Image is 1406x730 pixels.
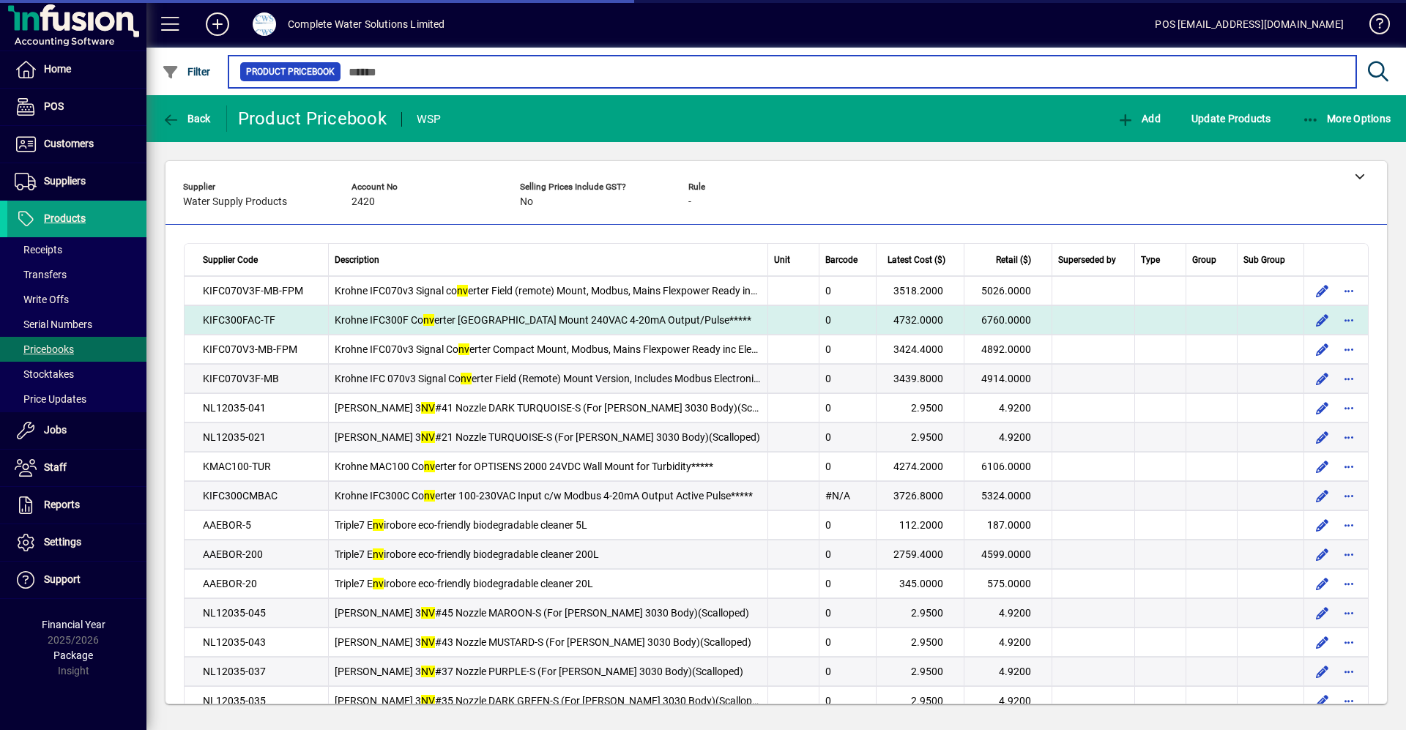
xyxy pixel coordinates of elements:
[7,126,146,163] a: Customers
[44,100,64,112] span: POS
[335,519,587,531] span: Triple7 E irobore eco-friendly biodegradable cleaner 5L
[203,253,258,267] span: Supplier Code
[15,294,69,305] span: Write Offs
[1337,543,1361,566] button: More options
[1243,253,1285,267] span: Sub Group
[911,402,943,414] span: 2.9500
[203,578,257,589] span: AAEBOR-20
[7,487,146,524] a: Reports
[373,578,384,589] em: nv
[964,276,1052,305] td: 5026.0000
[1310,484,1334,507] button: Edit
[194,11,241,37] button: Add
[1117,113,1161,124] span: Add
[825,519,831,531] span: 0
[1310,338,1334,361] button: Edit
[203,519,251,531] span: AAEBOR-5
[1302,113,1391,124] span: More Options
[1141,253,1160,267] span: Type
[335,636,751,648] span: [PERSON_NAME] 3 #43 Nozzle MUSTARD-S (For [PERSON_NAME] 3030 Body)(Scalloped)
[373,548,384,560] em: nv
[1192,253,1216,267] span: Group
[911,636,943,648] span: 2.9500
[1310,425,1334,449] button: Edit
[203,695,266,707] span: NL12035-035
[288,12,445,36] div: Complete Water Solutions Limited
[1058,253,1116,267] span: Superseded by
[15,244,62,256] span: Receipts
[42,619,105,630] span: Financial Year
[158,59,215,85] button: Filter
[351,196,375,208] span: 2420
[335,695,767,707] span: [PERSON_NAME] 3 #35 Nozzle DARK GREEN-S (For [PERSON_NAME] 3030 Body)(Scalloped)
[203,490,278,502] span: KIFC300CMBAC
[7,562,146,598] a: Support
[246,64,335,79] span: Product Pricebook
[825,285,831,297] span: 0
[335,343,788,355] span: Krohne IFC070v3 Signal Co erter Compact Mount, Modbus, Mains Flexpower Ready inc Electronics
[893,285,943,297] span: 3518.2000
[1298,105,1395,132] button: More Options
[44,175,86,187] span: Suppliers
[1337,425,1361,449] button: More options
[1337,338,1361,361] button: More options
[911,431,943,443] span: 2.9500
[688,196,691,208] span: -
[44,536,81,548] span: Settings
[893,490,943,502] span: 3726.8000
[7,450,146,486] a: Staff
[825,314,831,326] span: 0
[825,607,831,619] span: 0
[335,373,788,384] span: Krohne IFC 070v3 Signal Co erter Field (Remote) Mount Version, Includes Modbus Electronics *****
[44,212,86,224] span: Products
[1337,455,1361,478] button: More options
[1191,107,1271,130] span: Update Products
[203,607,266,619] span: NL12035-045
[203,666,266,677] span: NL12035-037
[893,343,943,355] span: 3424.4000
[44,138,94,149] span: Customers
[825,490,850,502] span: #N/A
[335,285,830,297] span: Krohne IFC070v3 Signal co erter Field (remote) Mount, Modbus, Mains Flexpower Ready inc Electroni...
[7,237,146,262] a: Receipts
[335,666,743,677] span: [PERSON_NAME] 3 #37 Nozzle PURPLE-S (For [PERSON_NAME] 3030 Body)(Scalloped)
[44,63,71,75] span: Home
[335,607,749,619] span: [PERSON_NAME] 3 #45 Nozzle MAROON-S (For [PERSON_NAME] 3030 Body)(Scalloped)
[1310,455,1334,478] button: Edit
[825,461,831,472] span: 0
[964,305,1052,335] td: 6760.0000
[1337,308,1361,332] button: More options
[1337,396,1361,420] button: More options
[335,461,713,472] span: Krohne MAC100 Co erter for OPTISENS 2000 24VDC Wall Mount for Turbidity*****
[461,373,472,384] em: nv
[335,314,751,326] span: Krohne IFC300F Co erter [GEOGRAPHIC_DATA] Mount 240VAC 4-20mA Output/Pulse*****
[183,196,287,208] span: Water Supply Products
[964,364,1052,393] td: 4914.0000
[421,695,435,707] em: NV
[520,196,533,208] span: No
[203,402,266,414] span: NL12035-041
[964,598,1052,627] td: 4.9200
[964,510,1052,540] td: 187.0000
[1337,513,1361,537] button: More options
[1358,3,1388,51] a: Knowledge Base
[424,461,435,472] em: nv
[424,490,435,502] em: nv
[825,402,831,414] span: 0
[825,695,831,707] span: 0
[44,424,67,436] span: Jobs
[1310,630,1334,654] button: Edit
[44,573,81,585] span: Support
[423,314,434,326] em: nv
[1155,12,1344,36] div: POS [EMAIL_ADDRESS][DOMAIN_NAME]
[335,548,599,560] span: Triple7 E irobore eco-friendly biodegradable cleaner 200L
[1310,308,1334,332] button: Edit
[825,431,831,443] span: 0
[44,499,80,510] span: Reports
[203,314,275,326] span: KIFC300FAC-TF
[825,578,831,589] span: 0
[373,519,384,531] em: nv
[417,108,442,131] div: WSP
[888,253,945,267] span: Latest Cost ($)
[203,343,297,355] span: KIFC070V3-MB-FPM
